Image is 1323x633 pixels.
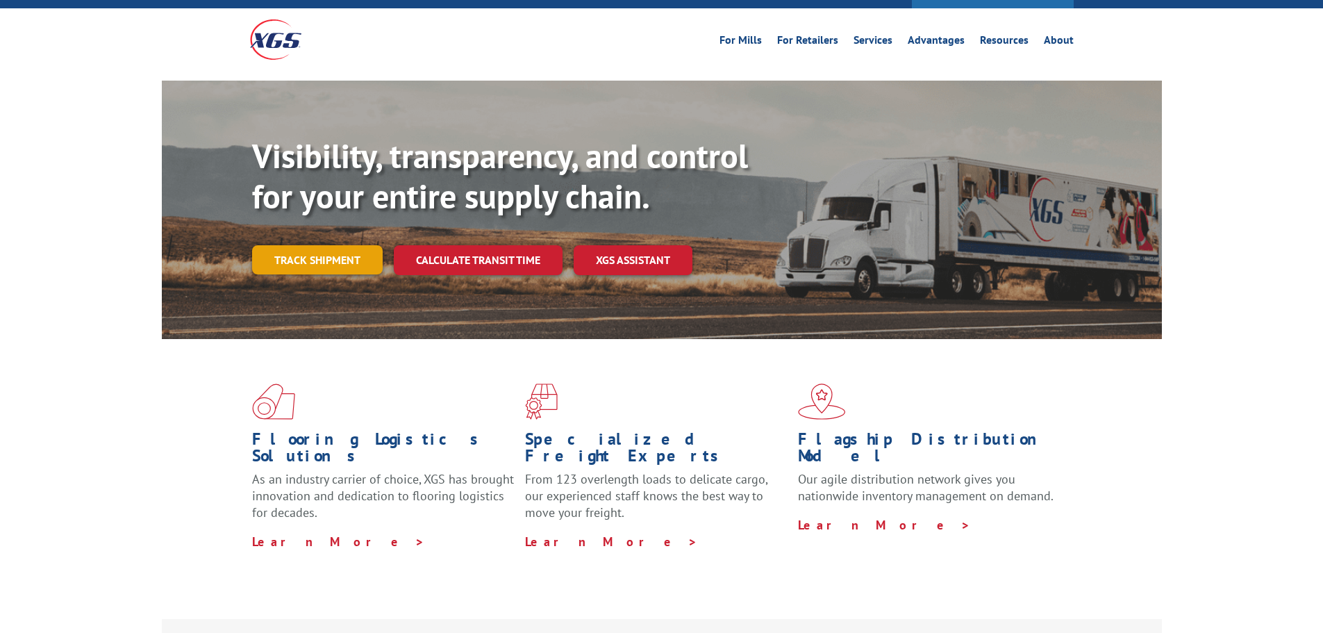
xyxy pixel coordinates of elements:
span: Our agile distribution network gives you nationwide inventory management on demand. [798,471,1054,504]
a: Learn More > [252,534,425,550]
img: xgs-icon-focused-on-flooring-red [525,384,558,420]
a: About [1044,35,1074,50]
a: Learn More > [525,534,698,550]
a: Advantages [908,35,965,50]
span: As an industry carrier of choice, XGS has brought innovation and dedication to flooring logistics... [252,471,514,520]
a: Services [854,35,892,50]
a: Resources [980,35,1029,50]
a: XGS ASSISTANT [574,245,692,275]
a: For Mills [719,35,762,50]
a: For Retailers [777,35,838,50]
img: xgs-icon-total-supply-chain-intelligence-red [252,384,295,420]
img: xgs-icon-flagship-distribution-model-red [798,384,846,420]
h1: Flagship Distribution Model [798,431,1060,471]
h1: Flooring Logistics Solutions [252,431,515,471]
p: From 123 overlength loads to delicate cargo, our experienced staff knows the best way to move you... [525,471,788,533]
a: Track shipment [252,245,383,274]
b: Visibility, transparency, and control for your entire supply chain. [252,134,748,217]
a: Calculate transit time [394,245,563,275]
a: Learn More > [798,517,971,533]
h1: Specialized Freight Experts [525,431,788,471]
